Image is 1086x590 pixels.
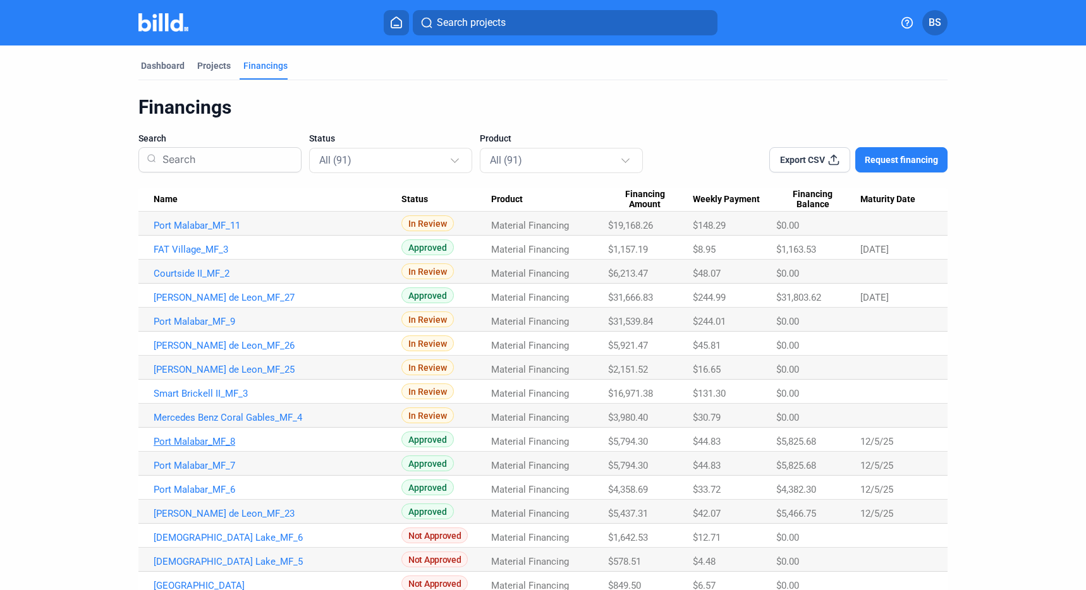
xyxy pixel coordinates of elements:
[401,407,454,423] span: In Review
[776,340,799,351] span: $0.00
[608,388,653,399] span: $16,971.38
[491,388,569,399] span: Material Financing
[860,292,889,303] span: [DATE]
[780,154,825,166] span: Export CSV
[154,460,401,471] a: Port Malabar_MF_7
[401,527,468,543] span: Not Approved
[154,292,401,303] a: [PERSON_NAME] de Leon_MF_27
[608,508,648,519] span: $5,437.31
[855,147,948,172] button: Request financing
[154,244,401,255] a: FAT Village_MF_3
[491,220,569,231] span: Material Financing
[860,244,889,255] span: [DATE]
[693,364,721,375] span: $16.65
[401,215,454,231] span: In Review
[401,239,454,255] span: Approved
[401,551,468,567] span: Not Approved
[154,364,401,375] a: [PERSON_NAME] de Leon_MF_25
[413,10,717,35] button: Search projects
[154,532,401,543] a: [DEMOGRAPHIC_DATA] Lake_MF_6
[608,244,648,255] span: $1,157.19
[491,316,569,327] span: Material Financing
[608,436,648,447] span: $5,794.30
[860,484,893,495] span: 12/5/25
[693,292,726,303] span: $244.99
[491,460,569,471] span: Material Financing
[491,508,569,519] span: Material Financing
[154,194,401,205] div: Name
[860,194,915,205] span: Maturity Date
[865,154,938,166] span: Request financing
[776,220,799,231] span: $0.00
[769,147,850,172] button: Export CSV
[491,292,569,303] span: Material Financing
[693,412,721,423] span: $30.79
[608,268,648,279] span: $6,213.47
[309,132,335,145] span: Status
[154,508,401,519] a: [PERSON_NAME] de Leon_MF_23
[401,503,454,519] span: Approved
[776,460,816,471] span: $5,825.68
[608,340,648,351] span: $5,921.47
[154,388,401,399] a: Smart Brickell II_MF_3
[491,340,569,351] span: Material Financing
[319,154,351,166] mat-select-trigger: All (91)
[154,436,401,447] a: Port Malabar_MF_8
[608,189,681,210] span: Financing Amount
[491,194,609,205] div: Product
[776,189,861,210] div: Financing Balance
[401,194,491,205] div: Status
[693,484,721,495] span: $33.72
[693,508,721,519] span: $42.07
[154,268,401,279] a: Courtside II_MF_2
[197,59,231,72] div: Projects
[491,412,569,423] span: Material Financing
[154,316,401,327] a: Port Malabar_MF_9
[608,532,648,543] span: $1,642.53
[138,95,948,119] div: Financings
[608,220,653,231] span: $19,168.26
[608,460,648,471] span: $5,794.30
[693,316,726,327] span: $244.01
[491,556,569,567] span: Material Financing
[157,143,293,176] input: Search
[401,431,454,447] span: Approved
[154,340,401,351] a: [PERSON_NAME] de Leon_MF_26
[860,194,932,205] div: Maturity Date
[401,263,454,279] span: In Review
[437,15,506,30] span: Search projects
[154,220,401,231] a: Port Malabar_MF_11
[491,484,569,495] span: Material Financing
[491,194,523,205] span: Product
[401,287,454,303] span: Approved
[776,268,799,279] span: $0.00
[491,268,569,279] span: Material Financing
[154,412,401,423] a: Mercedes Benz Coral Gables_MF_4
[776,388,799,399] span: $0.00
[154,194,178,205] span: Name
[401,479,454,495] span: Approved
[922,10,948,35] button: BS
[776,532,799,543] span: $0.00
[693,388,726,399] span: $131.30
[860,460,893,471] span: 12/5/25
[693,556,716,567] span: $4.48
[491,244,569,255] span: Material Financing
[401,455,454,471] span: Approved
[776,316,799,327] span: $0.00
[776,244,816,255] span: $1,163.53
[693,220,726,231] span: $148.29
[141,59,185,72] div: Dashboard
[608,412,648,423] span: $3,980.40
[693,194,760,205] span: Weekly Payment
[401,194,428,205] span: Status
[776,364,799,375] span: $0.00
[776,484,816,495] span: $4,382.30
[608,189,693,210] div: Financing Amount
[154,484,401,495] a: Port Malabar_MF_6
[776,436,816,447] span: $5,825.68
[776,189,850,210] span: Financing Balance
[490,154,522,166] mat-select-trigger: All (91)
[138,13,188,32] img: Billd Company Logo
[480,132,511,145] span: Product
